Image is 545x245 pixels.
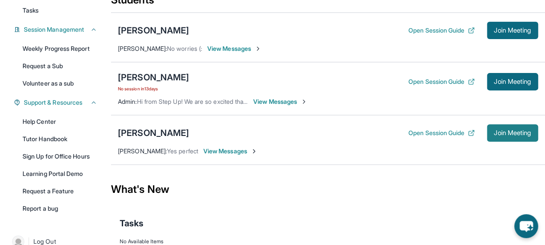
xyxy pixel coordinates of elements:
[17,201,102,216] a: Report a bug
[408,26,475,35] button: Open Session Guide
[118,45,167,52] span: [PERSON_NAME] :
[118,147,167,155] span: [PERSON_NAME] :
[118,71,189,83] div: [PERSON_NAME]
[20,25,97,34] button: Session Management
[494,79,531,84] span: Join Meeting
[207,44,261,53] span: View Messages
[487,73,538,90] button: Join Meeting
[487,22,538,39] button: Join Meeting
[23,6,39,15] span: Tasks
[487,124,538,142] button: Join Meeting
[251,148,258,155] img: Chevron-Right
[118,85,189,92] span: No session in 13 days
[120,217,144,229] span: Tasks
[118,127,189,139] div: [PERSON_NAME]
[17,114,102,129] a: Help Center
[24,25,84,34] span: Session Management
[118,24,189,36] div: [PERSON_NAME]
[167,147,198,155] span: Yes perfect
[300,98,307,105] img: Chevron-Right
[253,97,307,106] span: View Messages
[17,58,102,74] a: Request a Sub
[17,166,102,182] a: Learning Portal Demo
[17,131,102,147] a: Tutor Handbook
[408,129,475,137] button: Open Session Guide
[20,98,97,107] button: Support & Resources
[514,214,538,238] button: chat-button
[17,76,102,91] a: Volunteer as a sub
[120,238,536,245] div: No Available Items
[17,41,102,56] a: Weekly Progress Report
[17,3,102,18] a: Tasks
[494,28,531,33] span: Join Meeting
[203,147,258,156] span: View Messages
[111,170,545,209] div: What's New
[24,98,82,107] span: Support & Resources
[494,130,531,136] span: Join Meeting
[118,98,137,105] span: Admin :
[255,45,261,52] img: Chevron-Right
[167,45,202,52] span: No worries (:
[408,77,475,86] button: Open Session Guide
[17,183,102,199] a: Request a Feature
[17,149,102,164] a: Sign Up for Office Hours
